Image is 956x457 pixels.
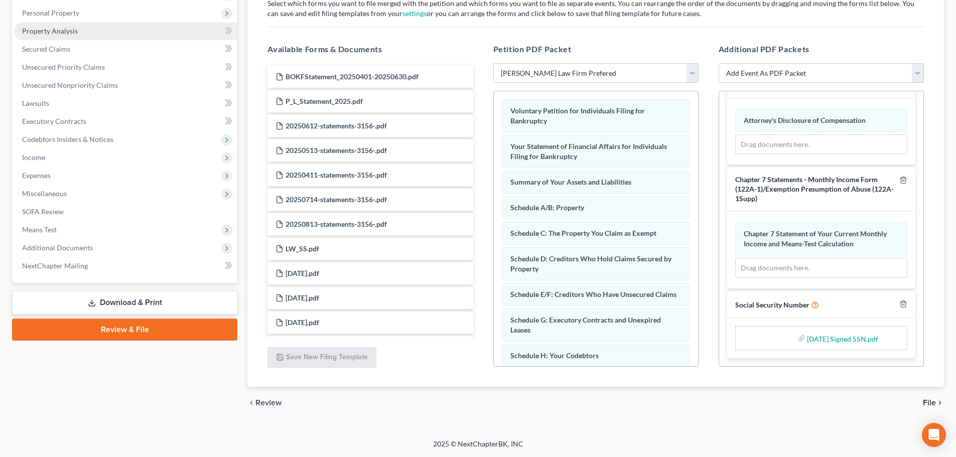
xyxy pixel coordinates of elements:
span: Chapter 7 Statements - Monthly Income Form (122A-1)/Exemption Presumption of Abuse (122A-1Supp) [735,175,894,202]
a: Review & File [12,319,237,341]
span: [DATE].pdf [286,293,319,302]
span: Voluntary Petition for Individuals Filing for Bankruptcy [510,106,645,125]
div: Drag documents here. [735,258,907,278]
a: Executory Contracts [14,112,237,130]
span: Schedule H: Your Codebtors [510,351,599,360]
span: Petition PDF Packet [493,44,572,54]
span: Miscellaneous [22,189,67,198]
span: Additional Documents [22,243,93,252]
a: Download & Print [12,291,237,315]
span: Review [255,399,282,407]
span: Lawsuits [22,99,49,107]
span: Social Security Number [735,300,809,309]
div: Open Intercom Messenger [922,423,946,447]
a: Lawsuits [14,94,237,112]
span: Your Statement of Financial Affairs for Individuals Filing for Bankruptcy [510,142,667,161]
a: settings [402,9,427,18]
a: Unsecured Nonpriority Claims [14,76,237,94]
span: LW_SS.pdf [286,244,319,253]
span: Property Analysis [22,27,78,35]
label: [DATE] Signed SSN.pdf [807,331,835,349]
button: chevron_left Review [247,399,292,407]
span: Income [22,153,45,162]
button: Save New Filing Template [267,347,376,368]
span: Schedule C: The Property You Claim as Exempt [510,229,656,237]
span: Personal Property [22,9,79,17]
span: Codebtors Insiders & Notices [22,135,113,143]
i: chevron_left [247,399,255,407]
span: Unsecured Nonpriority Claims [22,81,118,89]
span: Schedule G: Executory Contracts and Unexpired Leases [510,316,661,334]
div: 2025 © NextChapterBK, INC [192,439,764,457]
span: BOKFStatement_20250401-20250630.pdf [286,72,419,81]
a: NextChapter Mailing [14,257,237,275]
span: Summary of Your Assets and Liabilities [510,178,631,186]
a: SOFA Review [14,203,237,221]
span: Chapter 7 Statement of Your Current Monthly Income and Means-Test Calculation [744,229,887,248]
span: 20250411-statements-3156-.pdf [286,171,387,179]
span: Schedule E/F: Creditors Who Have Unsecured Claims [510,290,676,298]
span: 20250612-statements-3156-.pdf [286,121,387,130]
span: Schedule A/B: Property [510,203,584,212]
span: 20250714-statements-3156-.pdf [286,195,387,204]
h5: Additional PDF Packets [719,43,924,55]
span: NextChapter Mailing [22,261,88,270]
a: Property Analysis [14,22,237,40]
span: Schedule D: Creditors Who Hold Claims Secured by Property [510,254,671,273]
a: Unsecured Priority Claims [14,58,237,76]
span: Executory Contracts [22,117,86,125]
div: Drag documents here. [735,134,907,155]
h5: Available Forms & Documents [267,43,473,55]
span: P_L_Statement_2025.pdf [286,97,363,105]
span: Unsecured Priority Claims [22,63,105,71]
span: 20250813-statements-3156-.pdf [286,220,387,228]
a: Secured Claims [14,40,237,58]
i: chevron_right [936,399,944,407]
span: Expenses [22,171,51,180]
span: [DATE].pdf [286,318,319,327]
span: Secured Claims [22,45,70,53]
span: Means Test [22,225,57,234]
span: SOFA Review [22,207,64,216]
span: [DATE].pdf [286,269,319,277]
span: Attorney's Disclosure of Compensation [744,116,866,124]
span: 20250513-statements-3156-.pdf [286,146,387,155]
span: File [923,399,936,407]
